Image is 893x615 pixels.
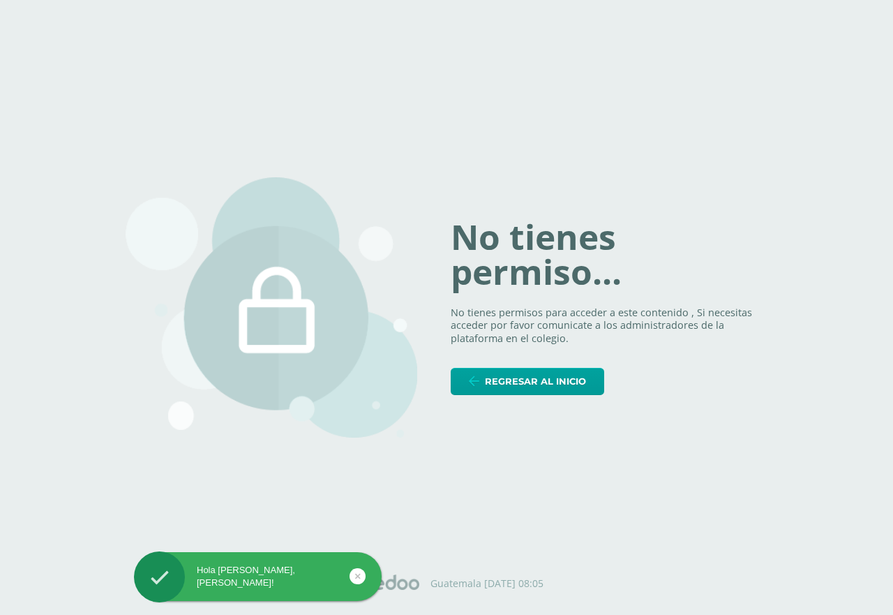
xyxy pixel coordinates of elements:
[126,177,417,438] img: 403.png
[451,368,604,395] a: Regresar al inicio
[451,306,767,346] p: No tienes permisos para acceder a este contenido , Si necesitas acceder por favor comunicate a lo...
[134,564,382,589] div: Hola [PERSON_NAME], [PERSON_NAME]!
[430,577,543,590] p: Guatemala [DATE] 08:05
[485,369,586,394] span: Regresar al inicio
[451,220,767,289] h1: No tienes permiso...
